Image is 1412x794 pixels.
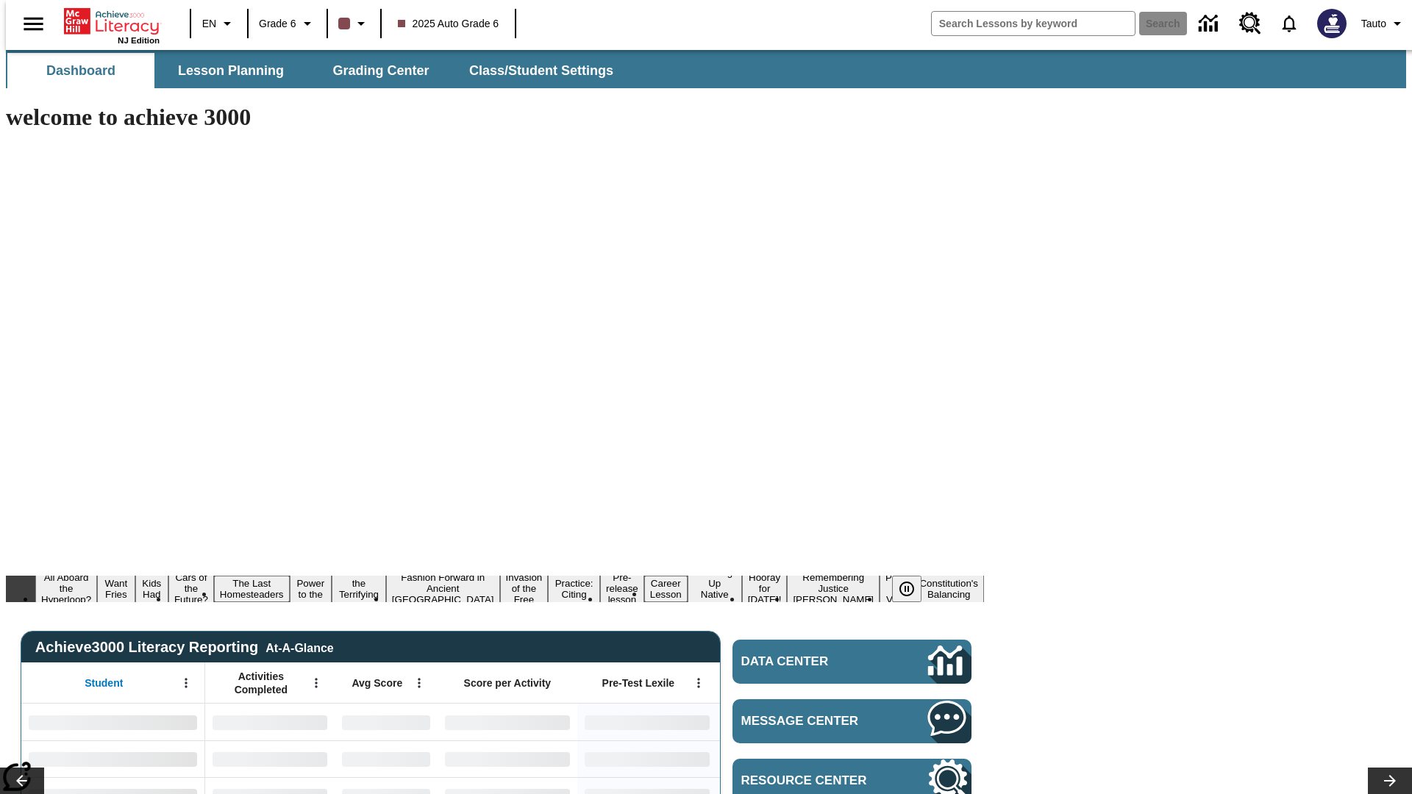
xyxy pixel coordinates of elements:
[335,740,438,777] div: No Data,
[787,570,880,607] button: Slide 15 Remembering Justice O'Connor
[741,773,884,788] span: Resource Center
[1308,4,1355,43] button: Select a new avatar
[408,672,430,694] button: Open Menu
[457,53,625,88] button: Class/Student Settings
[732,699,971,743] a: Message Center
[335,704,438,740] div: No Data,
[6,53,627,88] div: SubNavbar
[500,559,549,618] button: Slide 9 The Invasion of the Free CD
[332,565,386,613] button: Slide 7 Attack of the Terrifying Tomatoes
[290,565,332,613] button: Slide 6 Solar Power to the People
[1368,768,1412,794] button: Lesson carousel, Next
[1190,4,1230,44] a: Data Center
[64,5,160,45] div: Home
[1355,10,1412,37] button: Profile/Settings
[332,10,376,37] button: Class color is dark brown. Change class color
[253,10,322,37] button: Grade: Grade 6, Select a grade
[205,740,335,777] div: No Data,
[352,676,402,690] span: Avg Score
[135,554,168,624] button: Slide 3 Dirty Jobs Kids Had To Do
[35,639,334,656] span: Achieve3000 Literacy Reporting
[205,704,335,740] div: No Data,
[46,62,115,79] span: Dashboard
[464,676,552,690] span: Score per Activity
[386,570,500,607] button: Slide 8 Fashion Forward in Ancient Rome
[6,50,1406,88] div: SubNavbar
[1230,4,1270,43] a: Resource Center, Will open in new tab
[913,565,984,613] button: Slide 17 The Constitution's Balancing Act
[892,576,936,602] div: Pause
[892,576,921,602] button: Pause
[1270,4,1308,43] a: Notifications
[602,676,675,690] span: Pre-Test Lexile
[307,53,454,88] button: Grading Center
[742,570,788,607] button: Slide 14 Hooray for Constitution Day!
[175,672,197,694] button: Open Menu
[214,576,290,602] button: Slide 5 The Last Homesteaders
[35,570,97,607] button: Slide 1 All Aboard the Hyperloop?
[12,2,55,46] button: Open side menu
[932,12,1135,35] input: search field
[202,16,216,32] span: EN
[741,654,879,669] span: Data Center
[688,565,742,613] button: Slide 13 Cooking Up Native Traditions
[265,639,333,655] div: At-A-Glance
[118,36,160,45] span: NJ Edition
[548,565,600,613] button: Slide 10 Mixed Practice: Citing Evidence
[688,672,710,694] button: Open Menu
[85,676,123,690] span: Student
[600,570,644,607] button: Slide 11 Pre-release lesson
[196,10,243,37] button: Language: EN, Select a language
[398,16,499,32] span: 2025 Auto Grade 6
[644,576,688,602] button: Slide 12 Career Lesson
[1317,9,1347,38] img: Avatar
[157,53,304,88] button: Lesson Planning
[1361,16,1386,32] span: Tauto
[64,7,160,36] a: Home
[305,672,327,694] button: Open Menu
[880,570,913,607] button: Slide 16 Point of View
[469,62,613,79] span: Class/Student Settings
[332,62,429,79] span: Grading Center
[97,554,135,624] button: Slide 2 Do You Want Fries With That?
[213,670,310,696] span: Activities Completed
[168,570,214,607] button: Slide 4 Cars of the Future?
[741,714,884,729] span: Message Center
[178,62,284,79] span: Lesson Planning
[7,53,154,88] button: Dashboard
[6,104,984,131] h1: welcome to achieve 3000
[732,640,971,684] a: Data Center
[259,16,296,32] span: Grade 6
